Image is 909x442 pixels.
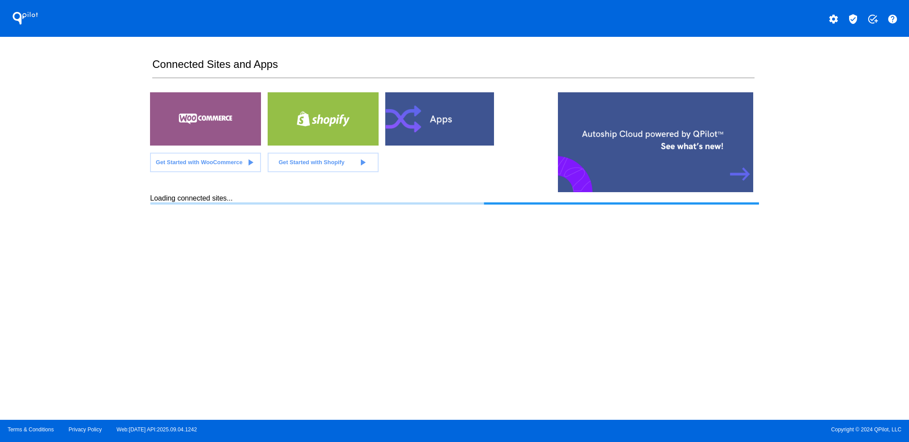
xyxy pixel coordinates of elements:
[848,14,858,24] mat-icon: verified_user
[268,153,379,172] a: Get Started with Shopify
[462,426,901,433] span: Copyright © 2024 QPilot, LLC
[152,58,754,78] h2: Connected Sites and Apps
[867,14,878,24] mat-icon: add_task
[357,157,368,168] mat-icon: play_arrow
[8,9,43,27] h1: QPilot
[887,14,898,24] mat-icon: help
[245,157,256,168] mat-icon: play_arrow
[828,14,839,24] mat-icon: settings
[117,426,197,433] a: Web:[DATE] API:2025.09.04.1242
[69,426,102,433] a: Privacy Policy
[8,426,54,433] a: Terms & Conditions
[279,159,345,166] span: Get Started with Shopify
[150,153,261,172] a: Get Started with WooCommerce
[150,194,759,205] div: Loading connected sites...
[156,159,242,166] span: Get Started with WooCommerce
